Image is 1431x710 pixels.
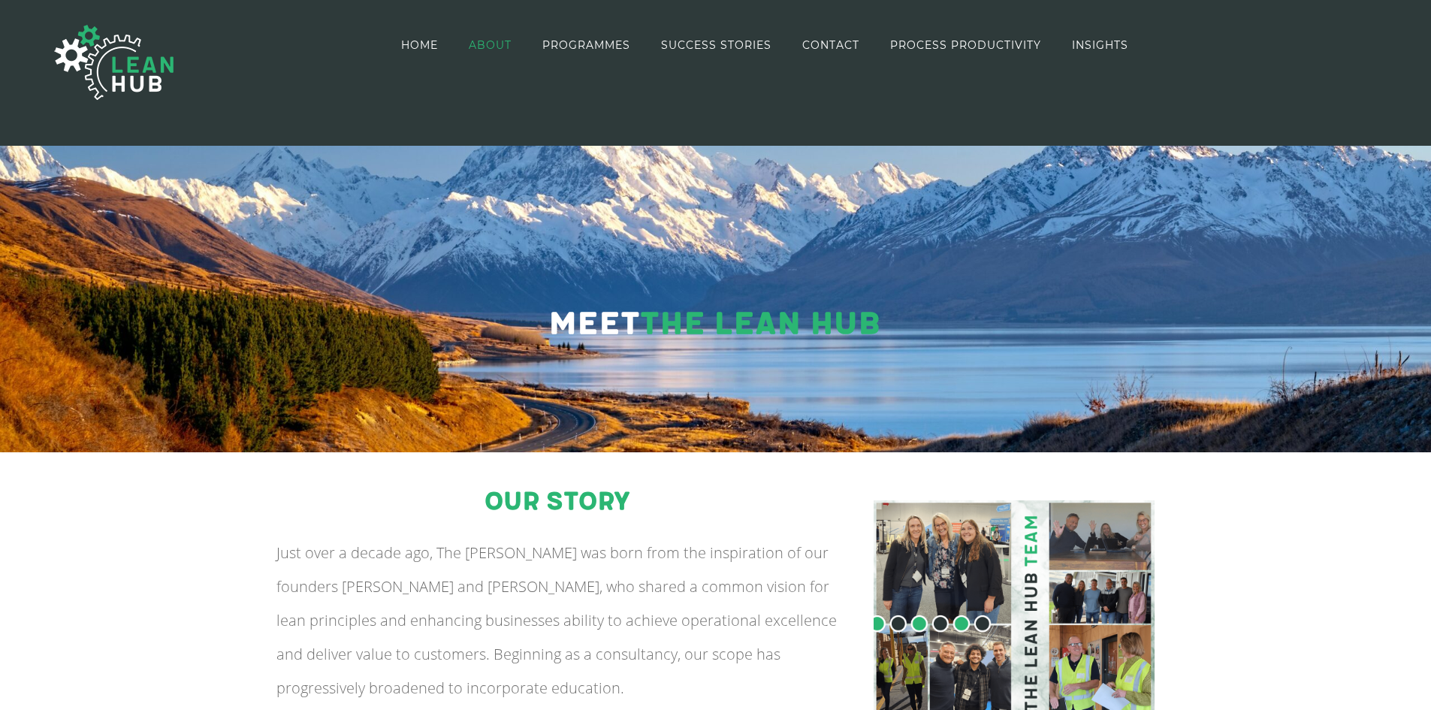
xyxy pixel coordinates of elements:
span: The Lean Hub [640,305,880,343]
a: PROCESS PRODUCTIVITY [890,2,1041,88]
nav: Main Menu [401,2,1128,88]
span: SUCCESS STORIES [661,40,771,50]
span: ABOUT [469,40,512,50]
span: PROCESS PRODUCTIVITY [890,40,1041,50]
a: CONTACT [802,2,859,88]
span: CONTACT [802,40,859,50]
span: Just over a decade ago, The [PERSON_NAME] was born from the inspiration of our founders [PERSON_N... [276,542,837,698]
span: PROGRAMMES [542,40,630,50]
span: INSIGHTS [1072,40,1128,50]
a: SUCCESS STORIES [661,2,771,88]
a: ABOUT [469,2,512,88]
img: The Lean Hub | Optimising productivity with Lean Logo [39,9,189,116]
a: HOME [401,2,438,88]
span: HOME [401,40,438,50]
a: PROGRAMMES [542,2,630,88]
span: our story [485,487,629,517]
a: INSIGHTS [1072,2,1128,88]
span: Meet [548,305,640,343]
